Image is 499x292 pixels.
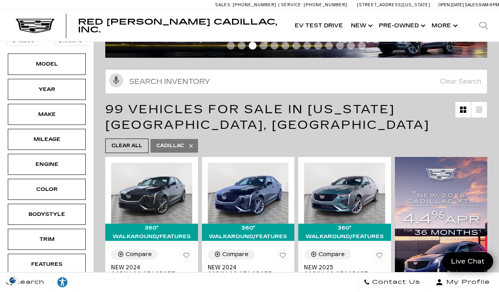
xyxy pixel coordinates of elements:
div: Mileage [27,135,66,144]
button: Compare Vehicle [208,249,255,260]
button: Save Vehicle [277,249,288,264]
div: ModelModel [8,53,86,75]
span: Live Chat [447,257,488,266]
div: Compare [222,251,248,258]
span: Service: [281,2,303,7]
span: 9 AM-6 PM [479,2,499,7]
a: New 2024Cadillac CT4 Sport [111,264,192,278]
span: 99 Vehicles for Sale in [US_STATE][GEOGRAPHIC_DATA], [GEOGRAPHIC_DATA] [105,102,430,132]
a: Pre-Owned [375,10,428,41]
svg: Click to toggle on voice search [109,73,123,87]
a: Red [PERSON_NAME] Cadillac, Inc. [78,18,283,34]
span: Sales: [465,2,479,7]
a: New [347,10,375,41]
span: Go to slide 10 [325,42,333,50]
span: Clear All [111,141,142,151]
span: Cadillac CT4 Sport [111,271,186,278]
button: Compare Vehicle [111,249,158,260]
div: Compare [319,251,345,258]
span: Red [PERSON_NAME] Cadillac, Inc. [78,17,277,34]
span: New 2025 [304,264,379,271]
div: Year [27,85,66,94]
span: Cadillac [156,141,184,151]
span: Cadillac CT4 Sport [208,271,283,278]
div: 360° WalkAround/Features [298,224,391,241]
span: Go to slide 9 [314,42,322,50]
div: 360° WalkAround/Features [105,224,198,241]
a: Live Chat [442,252,493,271]
span: Sales: [215,2,232,7]
span: Go to slide 8 [303,42,311,50]
div: MakeMake [8,104,86,125]
button: Compare Vehicle [304,249,351,260]
input: Search Inventory [105,69,487,94]
div: Engine [27,160,66,169]
a: Sales: [PHONE_NUMBER] [215,3,278,7]
a: New 2025Cadillac CT4 Sport [304,264,385,278]
span: My Profile [443,277,490,288]
div: Compare [126,251,152,258]
button: Save Vehicle [180,249,192,264]
img: Cadillac Dark Logo with Cadillac White Text [16,18,55,33]
a: Explore your accessibility options [51,272,74,292]
span: Go to slide 1 [227,42,235,50]
div: ColorColor [8,179,86,200]
span: Go to slide 4 [260,42,267,50]
span: Go to slide 6 [281,42,289,50]
div: Bodystyle [27,210,66,219]
span: Go to slide 11 [336,42,344,50]
span: Cadillac CT4 Sport [304,271,379,278]
span: [PHONE_NUMBER] [233,2,276,7]
button: Open user profile menu [426,272,499,292]
a: EV Test Drive [291,10,347,41]
div: EngineEngine [8,154,86,175]
span: Go to slide 12 [347,42,355,50]
span: Open [DATE] [438,2,464,7]
img: 2024 Cadillac CT4 Sport [111,163,192,224]
div: Color [27,185,66,194]
div: Search [468,10,499,41]
div: 360° WalkAround/Features [202,224,295,241]
a: New 2024Cadillac CT4 Sport [208,264,289,278]
button: More [428,10,460,41]
span: [PHONE_NUMBER] [304,2,347,7]
a: Grid View [455,102,471,118]
div: FeaturesFeatures [8,254,86,275]
div: Features [27,260,66,269]
div: Explore your accessibility options [51,276,74,288]
a: Service: [PHONE_NUMBER] [278,3,349,7]
img: 2024 Cadillac CT4 Sport [208,163,289,224]
div: Make [27,110,66,119]
section: Click to Open Cookie Consent Modal [4,276,22,284]
span: Go to slide 5 [271,42,278,50]
div: MileageMileage [8,129,86,150]
img: 2025 Cadillac CT4 Sport [304,163,385,224]
div: YearYear [8,79,86,100]
span: Search [12,277,44,288]
a: [STREET_ADDRESS][US_STATE] [357,2,430,7]
div: Model [27,60,66,68]
span: New 2024 [208,264,283,271]
button: Save Vehicle [373,249,385,264]
div: TrimTrim [8,229,86,250]
span: Contact Us [370,277,420,288]
span: Go to slide 7 [292,42,300,50]
span: New 2024 [111,264,186,271]
span: Go to slide 13 [358,42,366,50]
img: Opt-Out Icon [4,276,22,284]
span: Go to slide 3 [249,42,257,50]
span: Go to slide 2 [238,42,246,50]
div: BodystyleBodystyle [8,204,86,225]
div: Trim [27,235,66,244]
a: Contact Us [357,272,426,292]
